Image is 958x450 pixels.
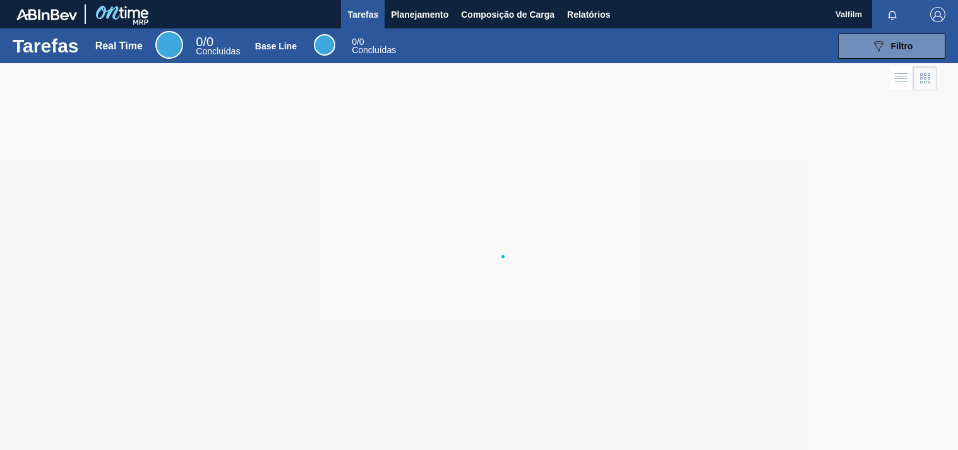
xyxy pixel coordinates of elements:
[196,35,213,49] span: / 0
[255,41,297,51] div: Base Line
[567,7,610,22] span: Relatórios
[352,38,396,54] div: Base Line
[930,7,945,22] img: Logout
[155,31,183,59] div: Real Time
[352,37,364,47] span: / 0
[16,9,77,20] img: TNhmsLtSVTkK8tSr43FrP2fwEKptu5GPRR3wAAAABJRU5ErkJggg==
[391,7,448,22] span: Planejamento
[314,34,335,56] div: Base Line
[352,37,357,47] span: 0
[838,33,945,59] button: Filtro
[352,45,396,55] span: Concluídas
[461,7,554,22] span: Composição de Carga
[196,35,203,49] span: 0
[196,37,240,56] div: Real Time
[872,6,913,23] button: Notificações
[891,41,913,51] span: Filtro
[347,7,378,22] span: Tarefas
[196,46,240,56] span: Concluídas
[13,39,79,53] h1: Tarefas
[95,40,143,52] div: Real Time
